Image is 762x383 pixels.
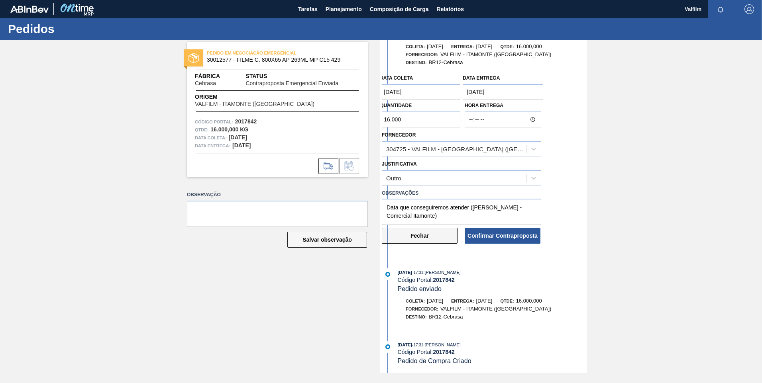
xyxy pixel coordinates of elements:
[465,100,541,111] label: Hora Entrega
[195,72,241,80] span: Fábrica
[406,44,425,49] span: Coleta:
[10,6,49,13] img: TNhmsLtSVTkK8tSr43FrP2fwEKptu5GPRR3wAAAABJRU5ErkJggg==
[386,174,401,181] div: Outro
[433,277,455,283] strong: 2017842
[406,315,427,319] span: Destino:
[385,344,390,349] img: atual
[380,84,460,100] input: dd/mm/yyyy
[500,299,514,303] span: Qtde:
[229,134,247,141] strong: [DATE]
[476,43,492,49] span: [DATE]
[398,349,587,355] div: Código Portal:
[708,4,733,15] button: Notificações
[385,272,390,277] img: atual
[463,84,543,100] input: dd/mm/yyyy
[744,4,754,14] img: Logout
[187,189,368,201] label: Observação
[427,298,443,304] span: [DATE]
[207,49,318,57] span: PEDIDO EM NEGOCIAÇÃO EMERGENCIAL
[339,158,359,174] div: Informar alteração no pedido
[398,270,412,275] span: [DATE]
[386,145,527,152] div: 304725 - VALFILM - [GEOGRAPHIC_DATA] ([GEOGRAPHIC_DATA])
[195,80,216,86] span: Cebrasa
[476,298,492,304] span: [DATE]
[398,342,412,347] span: [DATE]
[195,101,314,107] span: VALFILM - ITAMONTE ([GEOGRAPHIC_DATA])
[440,51,552,57] span: VALFILM - ITAMONTE ([GEOGRAPHIC_DATA])
[235,118,257,125] strong: 2017842
[406,307,438,311] span: Fornecedor:
[287,232,367,248] button: Salvar observação
[423,342,461,347] span: : [PERSON_NAME]
[398,285,442,292] span: Pedido enviado
[451,44,474,49] span: Entrega:
[423,270,461,275] span: : [PERSON_NAME]
[406,52,438,57] span: Fornecedor:
[326,4,362,14] span: Planejamento
[232,142,251,149] strong: [DATE]
[516,298,542,304] span: 16.000,000
[370,4,429,14] span: Composição de Carga
[189,53,199,63] img: status
[429,59,463,65] span: BR12-Cebrasa
[210,126,248,133] strong: 16.000,000 KG
[406,299,425,303] span: Coleta:
[412,343,423,347] span: - 17:31
[429,314,463,320] span: BR12-Cebrasa
[500,44,514,49] span: Qtde:
[412,270,423,275] span: - 17:31
[195,134,227,142] span: Data coleta:
[245,80,338,86] span: Contraproposta Emergencial Enviada
[451,299,474,303] span: Entrega:
[398,358,471,364] span: Pedido de Compra Criado
[433,349,455,355] strong: 2017842
[380,103,412,108] label: Quantidade
[382,132,416,138] label: Fornecedor
[382,228,458,244] button: Fechar
[380,75,413,81] label: Data coleta
[298,4,318,14] span: Tarefas
[398,277,587,283] div: Código Portal:
[382,161,417,167] label: Justificativa
[8,24,149,33] h1: Pedidos
[465,228,540,244] button: Confirmar Contraproposta
[440,306,552,312] span: VALFILM - ITAMONTE ([GEOGRAPHIC_DATA])
[516,43,542,49] span: 16.000,000
[195,142,230,150] span: Data entrega:
[195,118,233,126] span: Código Portal:
[382,199,541,225] textarea: Data que conseguiremos atender ([PERSON_NAME] - Comercial Itamonte)
[427,43,443,49] span: [DATE]
[207,57,352,63] span: 30012577 - FILME C. 800X65 AP 269ML MP C15 429
[195,93,337,101] span: Origem
[195,126,208,134] span: Qtde :
[406,60,427,65] span: Destino:
[437,4,464,14] span: Relatórios
[318,158,338,174] div: Ir para Composição de Carga
[463,75,500,81] label: Data entrega
[245,72,360,80] span: Status
[382,188,541,199] label: Observações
